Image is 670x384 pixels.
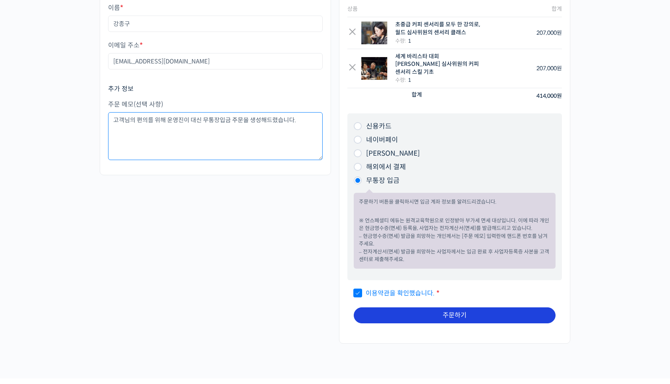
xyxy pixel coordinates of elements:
a: 홈 [2,253,53,273]
label: 네이버페이 [366,136,398,144]
a: Remove this item [347,28,357,38]
label: [PERSON_NAME] [366,149,420,158]
input: username@domain.com [108,53,323,69]
th: 합계 [347,88,487,104]
bdi: 414,000 [536,92,562,99]
div: 수량: [395,76,482,84]
th: 합계 [487,1,562,17]
strong: 1 [408,38,411,44]
label: 이름 [108,4,323,12]
bdi: 207,000 [536,65,562,72]
p: 주문하기 버튼을 클릭하시면 입금 계좌 정보를 알려드리겠습니다. [359,198,550,206]
div: 초중급 커피 센서리를 모두 한 강의로, 월드 심사위원의 센서리 클래스 [395,21,482,36]
label: 신용카드 [366,122,392,131]
a: Remove this item [347,63,357,73]
span: 대화 [73,265,83,272]
a: 이용약관 [366,289,390,297]
span: (선택 사항) [134,100,163,109]
div: 수량: [395,37,482,45]
abbr: 필수 [120,4,123,12]
label: 해외에서 결제 [366,163,406,171]
abbr: 필수 [140,41,143,49]
span: 홈 [25,265,30,271]
span: 원 [557,29,562,36]
span: 원 [557,65,562,72]
p: ※ 언스페셜티 에듀는 원격교육학원으로 인정받아 부가세 면세 대상입니다. 이에 따라 개인은 현금영수증(면세) 등록을, 사업자는 전자계산서(면세)를 발급해드리고 있습니다. – 현... [359,217,550,263]
strong: 1 [408,77,411,83]
label: 이메일 주소 [108,42,323,49]
th: 상품 [347,1,487,17]
span: 원 [557,92,562,99]
abbr: 필수 [436,289,439,297]
label: 주문 메모 [108,101,323,108]
a: 설정 [103,253,153,273]
button: 주문하기 [354,307,556,323]
span: 설정 [123,265,133,271]
h3: 추가 정보 [108,85,323,93]
a: 대화 [53,253,103,273]
bdi: 207,000 [536,29,562,36]
div: 세계 바리스타 대회 [PERSON_NAME] 심사위원의 커피 센서리 스킬 기초 [395,53,482,76]
label: 무통장 입금 [366,176,400,185]
span: 을 확인했습니다. [354,289,435,297]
